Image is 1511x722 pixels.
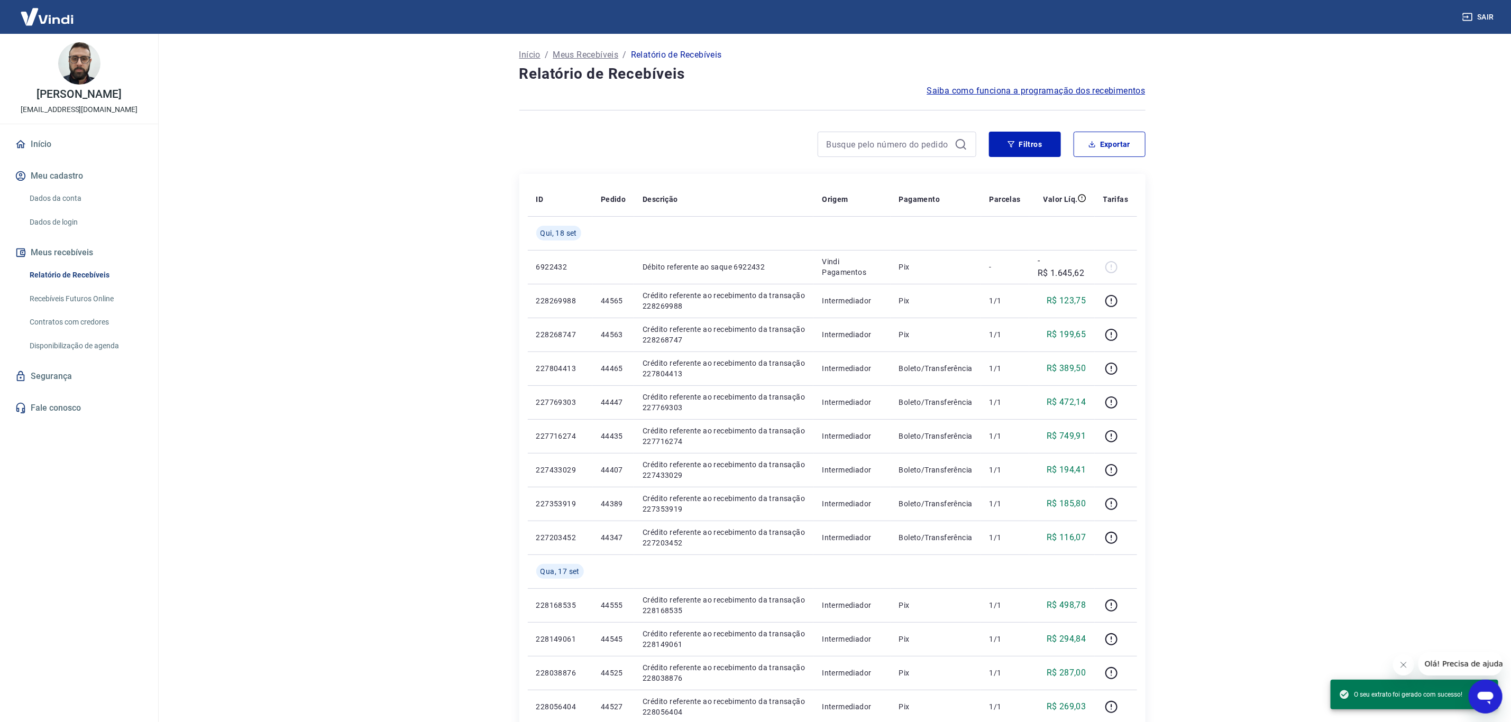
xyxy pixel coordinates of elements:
p: Crédito referente ao recebimento da transação 227353919 [643,493,805,514]
p: Intermediador [822,532,882,543]
p: R$ 472,14 [1047,396,1086,409]
button: Meus recebíveis [13,241,145,264]
p: Débito referente ao saque 6922432 [643,262,805,272]
p: 1/1 [990,600,1021,610]
p: 227716274 [536,431,584,441]
p: Boleto/Transferência [899,465,973,475]
p: Intermediador [822,363,882,374]
iframe: Mensagem da empresa [1418,652,1503,675]
button: Meu cadastro [13,164,145,188]
p: 228038876 [536,668,584,678]
button: Filtros [989,132,1061,157]
p: Crédito referente ao recebimento da transação 227804413 [643,358,805,379]
p: 44525 [601,668,626,678]
p: 1/1 [990,634,1021,644]
a: Contratos com credores [25,311,145,333]
span: Qua, 17 set [541,566,580,577]
p: Pedido [601,194,626,205]
p: R$ 389,50 [1047,362,1086,375]
p: Crédito referente ao recebimento da transação 228269988 [643,290,805,311]
h4: Relatório de Recebíveis [519,63,1146,85]
input: Busque pelo número do pedido [827,136,950,152]
p: 44527 [601,701,626,712]
p: Parcelas [990,194,1021,205]
button: Sair [1460,7,1498,27]
p: Descrição [643,194,678,205]
p: 228168535 [536,600,584,610]
p: Pix [899,600,973,610]
p: Tarifas [1103,194,1129,205]
p: Vindi Pagamentos [822,256,882,277]
a: Fale conosco [13,396,145,420]
p: 227353919 [536,498,584,509]
p: Crédito referente ao recebimento da transação 227769303 [643,392,805,413]
p: 228056404 [536,701,584,712]
p: R$ 194,41 [1047,464,1086,476]
img: ee41d9d2-f4b4-460d-8c6c-a7a1eabe1ff4.jpeg [58,42,100,85]
p: [EMAIL_ADDRESS][DOMAIN_NAME] [21,104,138,115]
iframe: Fechar mensagem [1393,654,1414,675]
a: Disponibilização de agenda [25,335,145,357]
p: Intermediador [822,397,882,408]
p: 1/1 [990,363,1021,374]
p: R$ 123,75 [1047,294,1086,307]
p: Boleto/Transferência [899,431,973,441]
p: Pix [899,295,973,306]
p: Crédito referente ao recebimento da transação 228149061 [643,628,805,650]
p: 228269988 [536,295,584,306]
p: Crédito referente ao recebimento da transação 228038876 [643,662,805,683]
p: Intermediador [822,329,882,340]
p: R$ 269,03 [1047,700,1086,713]
p: 227804413 [536,363,584,374]
p: 227203452 [536,532,584,543]
p: 44545 [601,634,626,644]
p: Pagamento [899,194,940,205]
p: 6922432 [536,262,584,272]
a: Dados de login [25,211,145,233]
p: Crédito referente ao recebimento da transação 227203452 [643,527,805,548]
a: Dados da conta [25,188,145,209]
p: Relatório de Recebíveis [631,49,722,61]
p: Intermediador [822,668,882,678]
p: Intermediador [822,498,882,509]
p: Crédito referente ao recebimento da transação 228268747 [643,324,805,345]
p: R$ 294,84 [1047,633,1086,645]
p: Valor Líq. [1043,194,1078,205]
p: 44563 [601,329,626,340]
p: Intermediador [822,465,882,475]
p: ID [536,194,544,205]
p: 228149061 [536,634,584,644]
p: Boleto/Transferência [899,397,973,408]
p: Crédito referente ao recebimento da transação 227433029 [643,459,805,480]
p: Intermediador [822,634,882,644]
p: 44435 [601,431,626,441]
a: Início [13,133,145,156]
p: Pix [899,668,973,678]
p: Pix [899,262,973,272]
p: Intermediador [822,431,882,441]
p: Crédito referente ao recebimento da transação 228056404 [643,696,805,717]
p: 1/1 [990,431,1021,441]
p: 44447 [601,397,626,408]
p: Pix [899,329,973,340]
p: 44555 [601,600,626,610]
p: Boleto/Transferência [899,363,973,374]
p: 1/1 [990,668,1021,678]
p: 1/1 [990,397,1021,408]
a: Segurança [13,365,145,388]
a: Saiba como funciona a programação dos recebimentos [927,85,1146,97]
p: 1/1 [990,498,1021,509]
p: 1/1 [990,532,1021,543]
p: R$ 498,78 [1047,599,1086,612]
p: Intermediador [822,701,882,712]
iframe: Botão para abrir a janela de mensagens [1469,680,1503,714]
p: 227433029 [536,465,584,475]
p: Boleto/Transferência [899,498,973,509]
p: 44347 [601,532,626,543]
p: 44407 [601,465,626,475]
button: Exportar [1074,132,1146,157]
p: 44565 [601,295,626,306]
p: R$ 287,00 [1047,667,1086,679]
img: Vindi [13,1,81,33]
